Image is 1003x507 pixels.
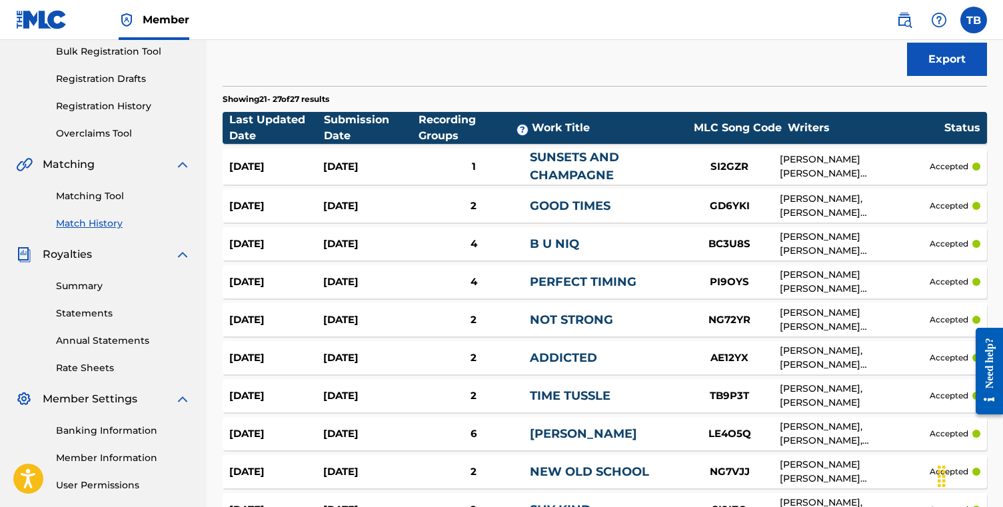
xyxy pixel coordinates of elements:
[56,189,191,203] a: Matching Tool
[56,424,191,438] a: Banking Information
[926,7,952,33] div: Help
[780,382,930,410] div: [PERSON_NAME], [PERSON_NAME]
[530,199,610,213] a: GOOD TIMES
[930,238,968,250] p: accepted
[56,72,191,86] a: Registration Drafts
[788,120,944,136] div: Writers
[323,159,417,175] div: [DATE]
[323,274,417,290] div: [DATE]
[680,274,780,290] div: PI9OYS
[680,159,780,175] div: SI2GZR
[680,426,780,442] div: LE4O5Q
[56,306,191,320] a: Statements
[530,237,579,251] a: B U NIQ
[229,159,323,175] div: [DATE]
[530,312,613,327] a: NOT STRONG
[16,391,32,407] img: Member Settings
[56,478,191,492] a: User Permissions
[229,464,323,480] div: [DATE]
[229,312,323,328] div: [DATE]
[930,428,968,440] p: accepted
[175,157,191,173] img: expand
[930,200,968,212] p: accepted
[931,12,947,28] img: help
[56,361,191,375] a: Rate Sheets
[780,192,930,220] div: [PERSON_NAME], [PERSON_NAME] [PERSON_NAME] [PERSON_NAME] [PERSON_NAME]
[532,120,688,136] div: Work Title
[907,43,987,76] button: Export
[323,199,417,214] div: [DATE]
[780,344,930,372] div: [PERSON_NAME], [PERSON_NAME] [PERSON_NAME] [PERSON_NAME] [PERSON_NAME]
[56,279,191,293] a: Summary
[680,388,780,404] div: TB9P3T
[417,350,530,366] div: 2
[960,7,987,33] div: User Menu
[417,312,530,328] div: 2
[229,388,323,404] div: [DATE]
[323,237,417,252] div: [DATE]
[324,112,419,144] div: Submission Date
[680,312,780,328] div: NG72YR
[43,247,92,262] span: Royalties
[417,237,530,252] div: 4
[780,153,930,181] div: [PERSON_NAME] [PERSON_NAME] [PERSON_NAME] [PERSON_NAME]
[780,306,930,334] div: [PERSON_NAME] [PERSON_NAME] [PERSON_NAME]
[780,268,930,296] div: [PERSON_NAME] [PERSON_NAME] [PERSON_NAME]
[530,426,637,441] a: [PERSON_NAME]
[896,12,912,28] img: search
[930,276,968,288] p: accepted
[417,274,530,290] div: 4
[229,274,323,290] div: [DATE]
[43,391,137,407] span: Member Settings
[223,93,329,105] p: Showing 21 - 27 of 27 results
[780,230,930,258] div: [PERSON_NAME] [PERSON_NAME] [PERSON_NAME] [PERSON_NAME]
[930,161,968,173] p: accepted
[119,12,135,28] img: Top Rightsholder
[930,390,968,402] p: accepted
[680,464,780,480] div: NG7VJJ
[680,199,780,214] div: GD6YKI
[229,237,323,252] div: [DATE]
[530,350,597,365] a: ADDICTED
[530,274,636,289] a: PERFECT TIMING
[229,199,323,214] div: [DATE]
[417,426,530,442] div: 6
[43,157,95,173] span: Matching
[417,464,530,480] div: 2
[688,120,788,136] div: MLC Song Code
[931,456,952,496] div: Drag
[966,314,1003,428] iframe: Resource Center
[680,237,780,252] div: BC3U8S
[16,247,32,262] img: Royalties
[229,426,323,442] div: [DATE]
[680,350,780,366] div: AE12YX
[780,420,930,448] div: [PERSON_NAME], [PERSON_NAME], [PERSON_NAME] [PERSON_NAME] [PERSON_NAME]
[56,334,191,348] a: Annual Statements
[530,464,649,479] a: NEW OLD SCHOOL
[930,352,968,364] p: accepted
[930,466,968,478] p: accepted
[175,391,191,407] img: expand
[56,217,191,231] a: Match History
[323,426,417,442] div: [DATE]
[780,458,930,486] div: [PERSON_NAME] [PERSON_NAME] [PERSON_NAME]
[323,388,417,404] div: [DATE]
[229,112,324,144] div: Last Updated Date
[417,388,530,404] div: 2
[56,451,191,465] a: Member Information
[56,99,191,113] a: Registration History
[143,12,189,27] span: Member
[936,443,1003,507] iframe: Chat Widget
[417,159,530,175] div: 1
[930,314,968,326] p: accepted
[419,112,532,144] div: Recording Groups
[16,10,67,29] img: MLC Logo
[56,45,191,59] a: Bulk Registration Tool
[517,125,528,135] span: ?
[16,157,33,173] img: Matching
[891,7,918,33] a: Public Search
[323,312,417,328] div: [DATE]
